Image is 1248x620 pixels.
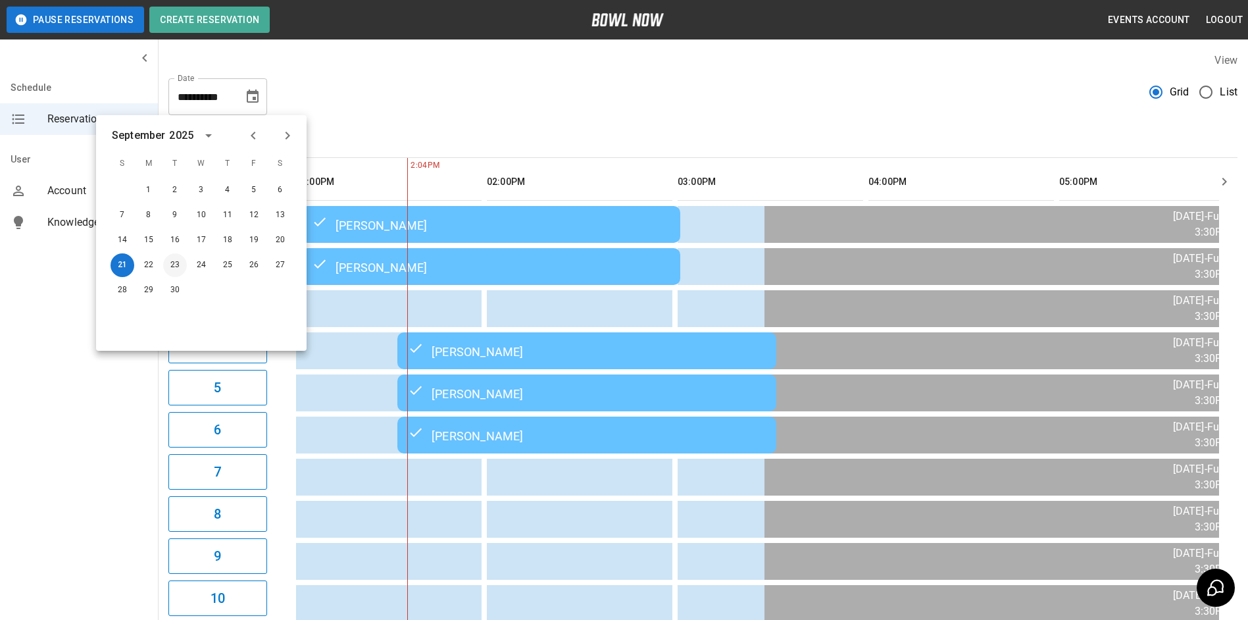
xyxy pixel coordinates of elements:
[216,178,239,202] button: Sep 4, 2025
[189,203,213,227] button: Sep 10, 2025
[47,111,147,127] span: Reservations
[268,151,292,177] span: S
[242,178,266,202] button: Sep 5, 2025
[197,124,220,147] button: calendar view is open, switch to year view
[168,412,267,448] button: 6
[211,588,225,609] h6: 10
[242,151,266,177] span: F
[47,215,147,230] span: Knowledge Base
[168,538,267,574] button: 9
[216,253,239,277] button: Sep 25, 2025
[407,159,411,172] span: 2:04PM
[189,178,213,202] button: Sep 3, 2025
[149,7,270,33] button: Create Reservation
[189,151,213,177] span: W
[591,13,664,26] img: logo
[312,259,670,274] div: [PERSON_NAME]
[242,228,266,252] button: Sep 19, 2025
[137,203,161,227] button: Sep 8, 2025
[137,278,161,302] button: Sep 29, 2025
[189,253,213,277] button: Sep 24, 2025
[214,377,221,398] h6: 5
[312,217,670,232] div: [PERSON_NAME]
[242,203,266,227] button: Sep 12, 2025
[408,427,766,443] div: [PERSON_NAME]
[1103,8,1195,32] button: Events Account
[268,178,292,202] button: Sep 6, 2025
[137,151,161,177] span: M
[216,228,239,252] button: Sep 18, 2025
[111,203,134,227] button: Sep 7, 2025
[111,253,134,277] button: Sep 21, 2025
[168,581,267,616] button: 10
[111,151,134,177] span: S
[112,128,165,143] div: September
[242,253,266,277] button: Sep 26, 2025
[163,278,187,302] button: Sep 30, 2025
[163,228,187,252] button: Sep 16, 2025
[214,546,221,567] h6: 9
[168,370,267,405] button: 5
[1170,84,1189,100] span: Grid
[214,461,221,482] h6: 7
[276,124,299,147] button: Next month
[216,151,239,177] span: T
[1220,84,1237,100] span: List
[163,178,187,202] button: Sep 2, 2025
[169,128,193,143] div: 2025
[408,343,766,359] div: [PERSON_NAME]
[408,385,766,401] div: [PERSON_NAME]
[111,228,134,252] button: Sep 14, 2025
[168,496,267,532] button: 8
[239,84,266,110] button: Choose date, selected date is Sep 21, 2025
[1214,54,1237,66] label: View
[163,253,187,277] button: Sep 23, 2025
[163,203,187,227] button: Sep 9, 2025
[268,203,292,227] button: Sep 13, 2025
[214,419,221,440] h6: 6
[163,151,187,177] span: T
[242,124,264,147] button: Previous month
[268,253,292,277] button: Sep 27, 2025
[137,253,161,277] button: Sep 22, 2025
[137,178,161,202] button: Sep 1, 2025
[7,7,144,33] button: Pause Reservations
[189,228,213,252] button: Sep 17, 2025
[1201,8,1248,32] button: Logout
[216,203,239,227] button: Sep 11, 2025
[47,183,147,199] span: Account
[168,454,267,490] button: 7
[137,228,161,252] button: Sep 15, 2025
[214,504,221,525] h6: 8
[168,126,1237,157] div: inventory tabs
[268,228,292,252] button: Sep 20, 2025
[111,278,134,302] button: Sep 28, 2025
